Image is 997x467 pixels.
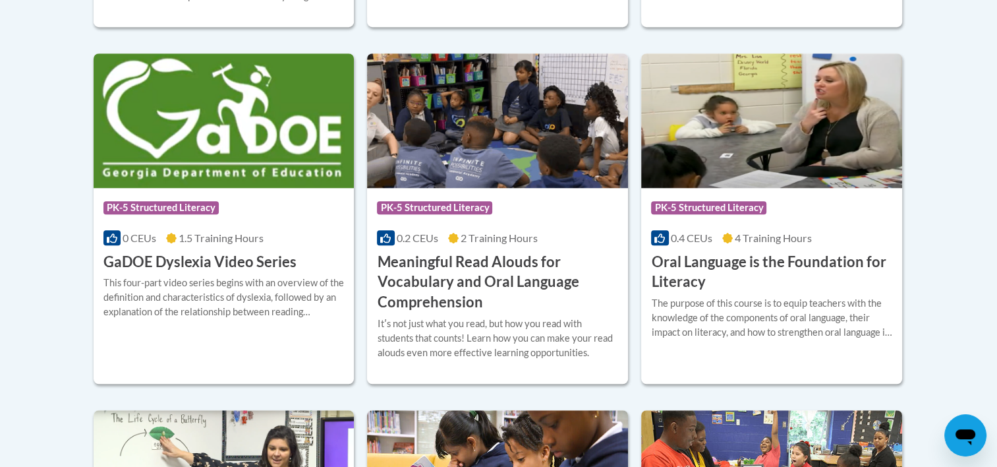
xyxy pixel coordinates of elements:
[651,296,892,340] div: The purpose of this course is to equip teachers with the knowledge of the components of oral lang...
[735,232,812,244] span: 4 Training Hours
[944,414,986,456] iframe: Button to launch messaging window
[641,53,902,188] img: Course Logo
[94,53,355,384] a: Course LogoPK-5 Structured Literacy0 CEUs1.5 Training Hours GaDOE Dyslexia Video SeriesThis four-...
[367,53,628,384] a: Course LogoPK-5 Structured Literacy0.2 CEUs2 Training Hours Meaningful Read Alouds for Vocabulary...
[651,252,892,293] h3: Oral Language is the Foundation for Literacy
[377,252,618,313] h3: Meaningful Read Alouds for Vocabulary and Oral Language Comprehension
[397,232,438,244] span: 0.2 CEUs
[103,252,297,272] h3: GaDOE Dyslexia Video Series
[367,53,628,188] img: Course Logo
[377,201,492,214] span: PK-5 Structured Literacy
[103,276,345,319] div: This four-part video series begins with an overview of the definition and characteristics of dysl...
[377,317,618,360] div: Itʹs not just what you read, but how you read with students that counts! Learn how you can make y...
[651,201,766,214] span: PK-5 Structured Literacy
[94,53,355,188] img: Course Logo
[123,232,156,244] span: 0 CEUs
[103,201,219,214] span: PK-5 Structured Literacy
[641,53,902,384] a: Course LogoPK-5 Structured Literacy0.4 CEUs4 Training Hours Oral Language is the Foundation for L...
[179,232,264,244] span: 1.5 Training Hours
[461,232,538,244] span: 2 Training Hours
[671,232,712,244] span: 0.4 CEUs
